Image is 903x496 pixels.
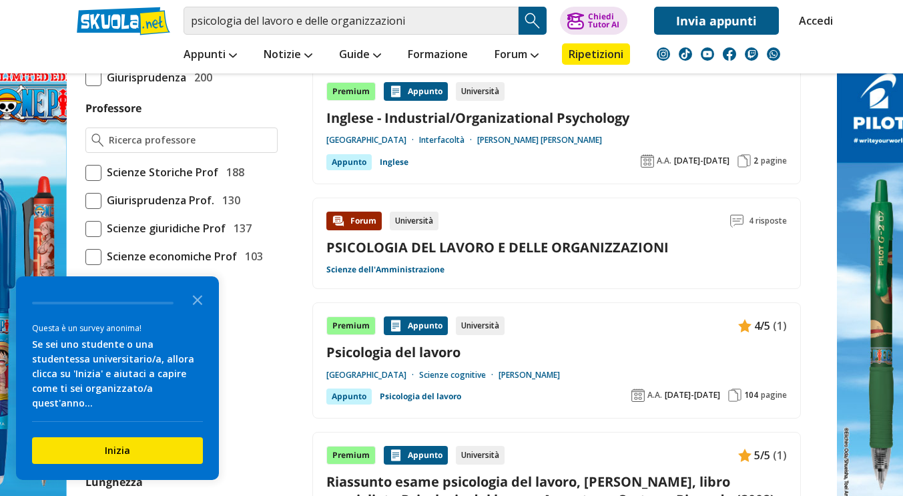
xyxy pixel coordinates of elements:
div: Appunto [384,82,448,101]
div: Questa è un survey anonima! [32,322,203,334]
span: 5/5 [754,447,770,464]
a: [GEOGRAPHIC_DATA] [326,370,419,381]
img: WhatsApp [767,47,780,61]
img: Ricerca professore [91,134,104,147]
a: Invia appunti [654,7,779,35]
a: Inglese - Industrial/Organizational Psychology [326,109,787,127]
a: Notizie [260,43,316,67]
a: Psicologia del lavoro [380,389,461,405]
div: Università [456,316,505,335]
img: Pagine [728,389,741,402]
a: [PERSON_NAME] [PERSON_NAME] [477,135,602,146]
a: Ripetizioni [562,43,630,65]
button: Inizia [32,437,203,464]
img: tiktok [679,47,692,61]
a: Appunti [180,43,240,67]
span: 200 [189,69,212,86]
a: Psicologia del lavoro [326,343,787,361]
div: Se sei uno studente o una studentessa universitario/a, allora clicca su 'Inizia' e aiutaci a capi... [32,337,203,411]
div: Forum [326,212,382,230]
img: Appunti contenuto [389,85,402,98]
div: Premium [326,82,376,101]
a: Inglese [380,154,408,170]
span: Scienze Storiche Prof [101,164,218,181]
div: Appunto [384,316,448,335]
span: 188 [221,164,244,181]
a: Scienze cognitive [419,370,499,381]
span: (1) [773,317,787,334]
input: Cerca appunti, riassunti o versioni [184,7,519,35]
img: Commenti lettura [730,214,743,228]
a: Scienze dell'Amministrazione [326,264,444,275]
span: 130 [217,192,240,209]
img: Forum contenuto [332,214,345,228]
a: PSICOLOGIA DEL LAVORO E DELLE ORGANIZZAZIONI [326,238,669,256]
img: Anno accademico [641,154,654,168]
div: Chiedi Tutor AI [588,13,619,29]
img: twitch [745,47,758,61]
a: Guide [336,43,384,67]
img: Appunti contenuto [738,319,751,332]
div: Appunto [384,446,448,465]
label: Professore [85,101,141,115]
img: Appunti contenuto [738,449,751,462]
a: Interfacoltà [419,135,477,146]
img: Appunti contenuto [389,319,402,332]
span: Giurisprudenza Prof. [101,192,214,209]
span: Giurisprudenza [101,69,186,86]
img: facebook [723,47,736,61]
a: Accedi [799,7,827,35]
input: Ricerca professore [109,134,271,147]
span: Scienze economiche Prof [101,248,237,265]
a: Forum [491,43,542,67]
img: Cerca appunti, riassunti o versioni [523,11,543,31]
span: (1) [773,447,787,464]
div: Appunto [326,389,372,405]
a: [GEOGRAPHIC_DATA] [326,135,419,146]
img: Appunti contenuto [389,449,402,462]
span: 104 [744,390,758,401]
div: Appunto [326,154,372,170]
div: Università [456,82,505,101]
div: Survey [16,276,219,480]
button: ChiediTutor AI [560,7,627,35]
img: Anno accademico [631,389,645,402]
span: 2 [754,156,758,166]
button: Close the survey [184,286,211,312]
div: Università [390,212,438,230]
span: 103 [240,248,263,265]
a: Formazione [404,43,471,67]
span: [DATE]-[DATE] [665,390,720,401]
span: A.A. [647,390,662,401]
span: [DATE]-[DATE] [674,156,729,166]
span: 4 risposte [749,212,787,230]
span: 137 [228,220,252,237]
a: [PERSON_NAME] [499,370,560,381]
img: instagram [657,47,670,61]
button: Search Button [519,7,547,35]
div: Premium [326,316,376,335]
img: Pagine [737,154,751,168]
div: Università [456,446,505,465]
span: A.A. [657,156,671,166]
span: 4/5 [754,317,770,334]
span: Scienze giuridiche Prof [101,220,226,237]
div: Premium [326,446,376,465]
span: pagine [761,390,787,401]
label: Lunghezza [85,475,143,489]
span: pagine [761,156,787,166]
img: youtube [701,47,714,61]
